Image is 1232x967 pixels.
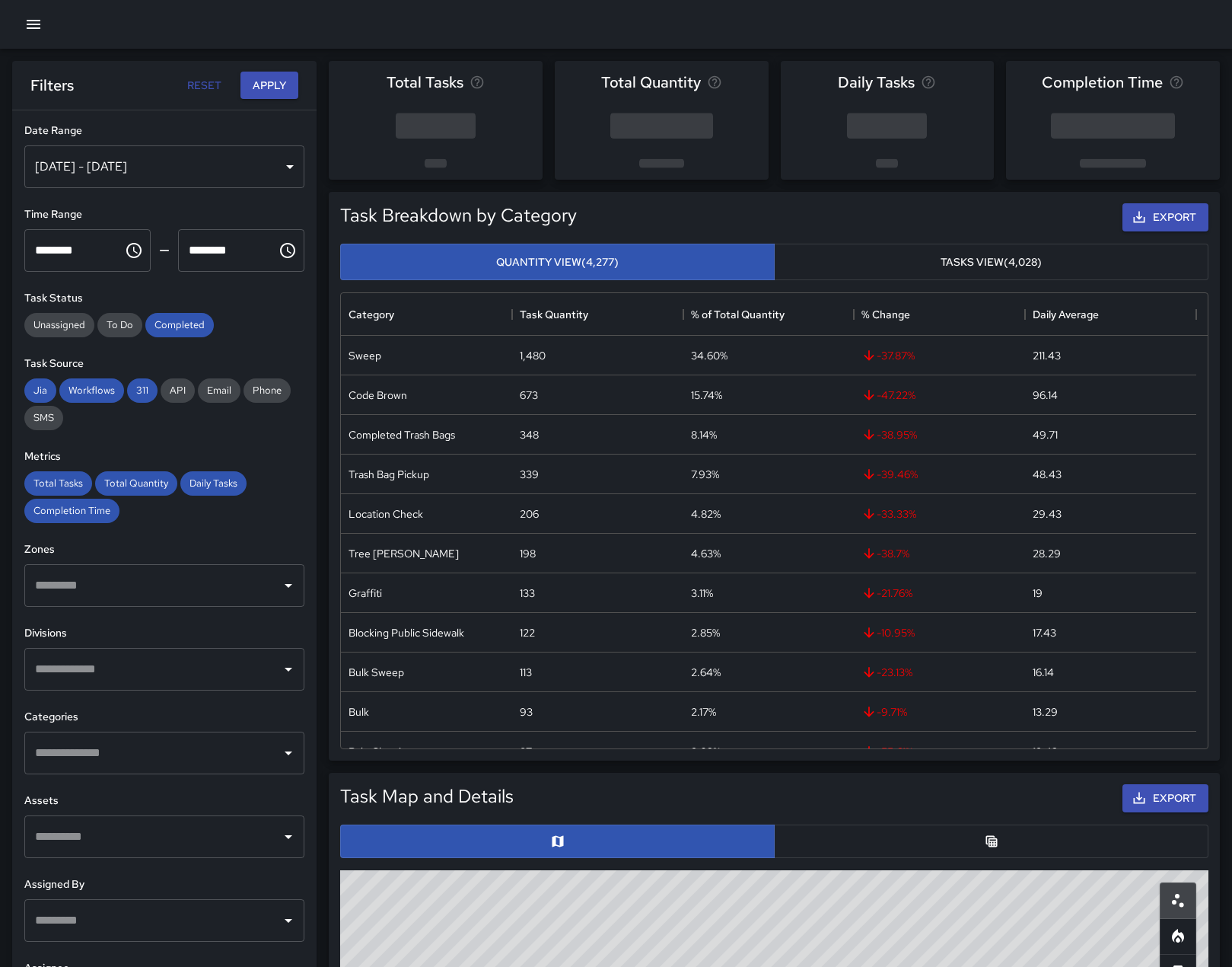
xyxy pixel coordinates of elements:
div: Tree Wells [349,546,459,561]
button: Tasks View(4,028) [774,244,1208,281]
div: Completed Trash Bags [349,427,455,442]
div: 19 [1033,586,1043,601]
div: % of Total Quantity [683,293,855,336]
div: 311 [127,378,158,403]
button: Export [1122,203,1208,231]
span: -9.71 % [861,704,907,720]
div: Bulk [349,704,369,720]
svg: Total task quantity in the selected period, compared to the previous period. [707,75,722,90]
div: 206 [520,506,539,522]
div: 113 [520,665,532,680]
div: 2.03% [691,744,721,759]
button: Open [278,910,299,931]
span: -47.22 % [861,388,915,403]
button: Open [278,826,299,847]
div: 87 [520,744,532,759]
button: Heatmap [1160,918,1196,955]
div: Phone [244,378,291,403]
span: -21.76 % [861,586,912,601]
div: Total Quantity [95,471,177,496]
div: 122 [520,625,535,640]
div: 673 [520,388,538,403]
div: 3.11% [691,586,713,601]
div: % of Total Quantity [691,293,785,336]
div: Total Tasks [24,471,92,496]
h6: Zones [24,541,304,558]
button: Open [278,575,299,596]
div: 7.93% [691,467,719,482]
button: Scatterplot [1160,882,1196,919]
div: Category [349,293,394,336]
h6: Task Status [24,290,304,307]
div: Graffiti [349,586,382,601]
h6: Assigned By [24,876,304,893]
div: % Change [861,293,910,336]
div: 2.85% [691,625,720,640]
div: % Change [854,293,1025,336]
div: 29.43 [1033,506,1062,522]
div: 8.14% [691,427,717,442]
h6: Metrics [24,448,304,465]
div: Trash Bag Pickup [349,467,429,482]
svg: Map [550,834,565,849]
h6: Task Source [24,356,304,372]
div: 96.14 [1033,388,1058,403]
div: Daily Average [1025,293,1196,336]
div: Task Quantity [520,293,588,336]
span: -39.46 % [861,467,918,482]
div: API [161,378,195,403]
button: Choose time, selected time is 11:59 PM [272,235,303,266]
span: -33.33 % [861,506,916,522]
div: Email [198,378,240,403]
div: 49.71 [1033,427,1058,442]
span: Completed [145,318,214,331]
div: 17.43 [1033,625,1056,640]
div: 339 [520,467,539,482]
h6: Assets [24,793,304,809]
div: Code Brown [349,388,407,403]
div: Completion Time [24,499,119,523]
div: Task Quantity [512,293,683,336]
span: Daily Tasks [838,70,915,94]
div: 28.29 [1033,546,1061,561]
span: -38.7 % [861,546,909,561]
div: 12.43 [1033,744,1058,759]
div: Workflows [59,378,124,403]
span: -10.95 % [861,625,915,640]
svg: Scatterplot [1169,892,1187,910]
span: Total Tasks [24,477,92,490]
span: 311 [127,384,158,397]
div: Pole Cleaning [349,744,413,759]
button: Table [774,825,1208,858]
span: Jia [24,384,56,397]
div: 13.29 [1033,704,1058,720]
div: Sweep [349,348,381,363]
div: [DATE] - [DATE] [24,145,304,188]
h6: Time Range [24,206,304,223]
div: 4.63% [691,546,721,561]
div: Completed [145,313,214,337]
div: Jia [24,378,56,403]
div: 1,480 [520,348,546,363]
span: -37.87 % [861,348,915,363]
div: Bulk Sweep [349,665,404,680]
h6: Filters [30,73,74,97]
svg: Average time taken to complete tasks in the selected period, compared to the previous period. [1169,75,1184,90]
div: 2.17% [691,704,716,720]
div: Blocking Public Sidewalk [349,625,464,640]
div: 48.43 [1033,467,1062,482]
div: Daily Tasks [180,471,247,496]
div: Daily Average [1033,293,1099,336]
span: Total Quantity [601,70,701,94]
button: Apply [240,72,298,100]
h5: Task Breakdown by Category [340,203,577,228]
h5: Task Map and Details [340,784,514,809]
svg: Total number of tasks in the selected period, compared to the previous period. [470,75,485,90]
div: 211.43 [1033,348,1061,363]
span: Phone [244,384,291,397]
div: SMS [24,406,63,430]
div: 93 [520,704,533,720]
svg: Table [984,834,999,849]
div: 34.60% [691,348,727,363]
span: API [161,384,195,397]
